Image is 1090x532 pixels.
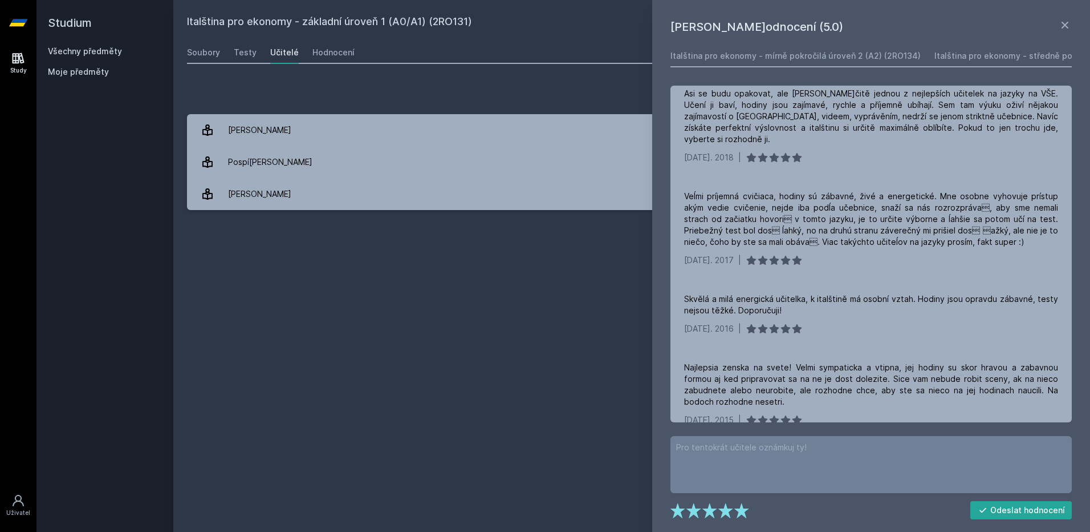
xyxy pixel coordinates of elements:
a: Soubory [187,41,220,64]
div: Soubory [187,47,220,58]
div: [DATE]. 2018 [684,152,734,163]
a: Hodnocení [312,41,355,64]
div: Pospí[PERSON_NAME] [228,151,312,174]
a: Pospí[PERSON_NAME] 3 hodnocení 5.0 [187,146,1076,178]
a: Všechny předměty [48,46,122,56]
a: Učitelé [270,41,299,64]
a: Testy [234,41,257,64]
div: Testy [234,47,257,58]
div: | [738,152,741,163]
div: Uživatel [6,509,30,517]
a: Study [2,46,34,80]
div: Study [10,66,27,75]
div: Asi se budu opakovat, ale [PERSON_NAME]čitě jednou z nejlepších učitelek na jazyky na VŠE. Učení ... [684,88,1058,145]
div: Hodnocení [312,47,355,58]
div: Učitelé [270,47,299,58]
div: [PERSON_NAME] [228,183,291,205]
a: [PERSON_NAME] 5 hodnocení 3.8 [187,178,1076,210]
a: Uživatel [2,488,34,523]
a: [PERSON_NAME] 15 hodnocení 5.0 [187,114,1076,146]
h2: Italština pro ekonomy - základní úroveň 1 (A0/A1) (2RO131) [187,14,949,32]
span: Moje předměty [48,66,109,78]
div: Veĺmi príjemná cvičiaca, hodiny sú zábavné, živé a energetické. Mne osobne vyhovuje prístup akým ... [684,191,1058,248]
div: [PERSON_NAME] [228,119,291,142]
